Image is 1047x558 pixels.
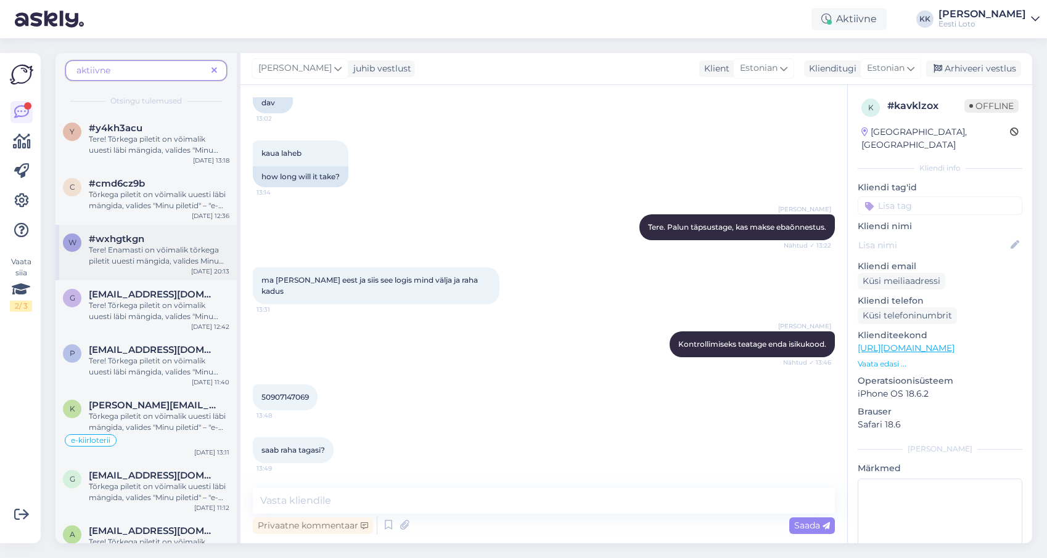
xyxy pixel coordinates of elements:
[10,63,33,86] img: Askly Logo
[194,503,229,512] div: [DATE] 11:12
[191,322,229,331] div: [DATE] 12:42
[253,517,373,534] div: Privaatne kommentaar
[783,358,831,367] span: Nähtud ✓ 13:46
[678,339,826,349] span: Kontrollimiseks teatage enda isikukood.
[261,148,302,158] span: kaua laheb
[257,464,303,473] span: 13:49
[938,9,1040,29] a: [PERSON_NAME]Eesti Loto
[89,134,218,177] span: Tere! Tõrkega piletit on võimalik uuesti läbi mängida, valides "Minu piletid" – "e-kiirloteriid"....
[257,305,303,314] span: 13:31
[858,462,1022,475] p: Märkmed
[194,448,229,457] div: [DATE] 13:11
[916,10,934,28] div: KK
[70,182,75,192] span: c
[257,114,303,123] span: 13:02
[858,181,1022,194] p: Kliendi tag'id
[193,156,229,165] div: [DATE] 13:18
[784,241,831,250] span: Nähtud ✓ 13:22
[348,62,411,75] div: juhib vestlust
[70,293,75,302] span: g
[858,238,1008,252] input: Lisa nimi
[76,65,110,76] span: aktiivne
[261,275,480,296] span: ma [PERSON_NAME] eest ja siis see logis mind välja ja raha kadus
[89,123,142,134] span: #y4kh3acu
[192,211,229,220] div: [DATE] 12:36
[10,256,32,312] div: Vaata siia
[861,126,1010,152] div: [GEOGRAPHIC_DATA], [GEOGRAPHIC_DATA]
[926,60,1021,77] div: Arhiveeri vestlus
[964,99,1019,113] span: Offline
[858,307,957,324] div: Küsi telefoninumbrit
[89,470,217,481] span: Greteliis3@hotmail.com
[89,525,217,536] span: akoitla@gmail.com
[858,329,1022,342] p: Klienditeekond
[887,99,964,113] div: # kavklzox
[858,220,1022,233] p: Kliendi nimi
[858,418,1022,431] p: Safari 18.6
[257,411,303,420] span: 13:48
[858,374,1022,387] p: Operatsioonisüsteem
[740,62,778,75] span: Estonian
[794,520,830,531] span: Saada
[70,474,75,483] span: G
[89,178,145,189] span: #cmd6cz9b
[699,62,729,75] div: Klient
[804,62,856,75] div: Klienditugi
[938,9,1026,19] div: [PERSON_NAME]
[778,204,831,214] span: [PERSON_NAME]
[858,273,945,289] div: Küsi meiliaadressi
[68,238,76,247] span: w
[89,411,226,454] span: Tõrkega piletit on võimalik uuesti läbi mängida, valides "Minu piletid" – "e-kiirloteriid". Kui p...
[257,188,303,197] span: 13:14
[858,260,1022,273] p: Kliendi email
[10,301,32,312] div: 2 / 3
[811,8,887,30] div: Aktiivne
[70,404,75,413] span: K
[253,92,293,113] div: dav
[778,321,831,331] span: [PERSON_NAME]
[858,405,1022,418] p: Brauser
[867,62,905,75] span: Estonian
[261,392,309,402] span: 50907147069
[89,482,226,524] span: Tõrkega piletit on võimalik uuesti läbi mängida, valides "Minu piletid" – "e-kiirloteriid". Kui p...
[261,445,325,455] span: saab raha tagasi?
[868,103,874,112] span: k
[89,233,144,245] span: #wxhgtkgn
[89,356,218,398] span: Tere! Tõrkega piletit on võimalik uuesti läbi mängida, valides "Minu piletid" – "e-kiirloteriid"....
[253,166,348,187] div: how long will it take?
[858,387,1022,400] p: iPhone OS 18.6.2
[89,245,224,288] span: Tere! Enamasti on võimalik tõrkega piletit uuesti mängida, valides Minu piletid – e-kiirloteriid....
[89,344,217,355] span: preilirandmaa@gmail.com
[191,267,229,276] div: [DATE] 20:13
[70,349,75,358] span: p
[89,400,217,411] span: Kristjan-j@hotmail.com
[858,196,1022,215] input: Lisa tag
[110,95,182,107] span: Otsingu tulemused
[89,301,218,343] span: Tere! Tõrkega piletit on võimalik uuesti läbi mängida, valides "Minu piletid" – "e-kiirloteriid"....
[858,342,955,354] a: [URL][DOMAIN_NAME]
[858,358,1022,370] p: Vaata edasi ...
[89,289,217,300] span: gert.miiter@yahoo.com
[938,19,1026,29] div: Eesti Loto
[858,443,1022,455] div: [PERSON_NAME]
[71,437,110,444] span: e-kiirloterii
[70,127,75,136] span: y
[648,222,826,232] span: Tere. Palun täpsustage, kas makse ebaõnnestus.
[89,190,226,232] span: Tõrkega piletit on võimalik uuesti läbi mängida, valides "Minu piletid" – "e-kiirloteriid". Kui p...
[192,378,229,387] div: [DATE] 11:40
[70,530,75,539] span: a
[258,62,332,75] span: [PERSON_NAME]
[858,163,1022,174] div: Kliendi info
[858,294,1022,307] p: Kliendi telefon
